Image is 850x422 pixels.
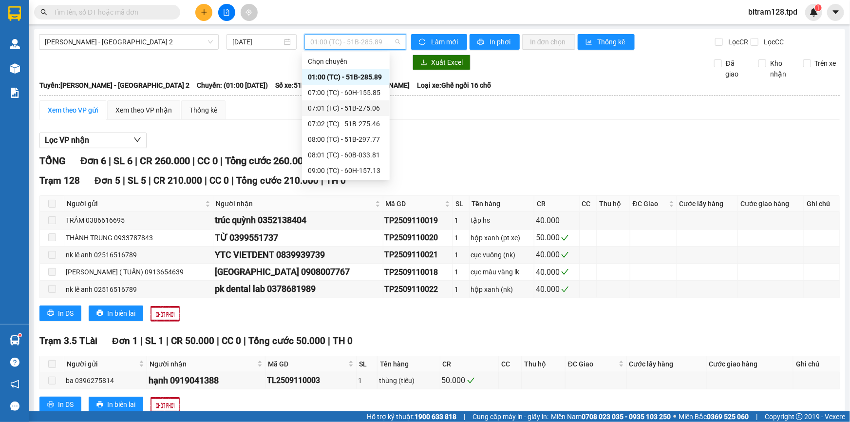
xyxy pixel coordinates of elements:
[66,284,211,295] div: nk lê anh 02516516789
[10,335,20,345] img: warehouse-icon
[10,63,20,74] img: warehouse-icon
[135,155,137,167] span: |
[816,4,820,11] span: 1
[109,155,111,167] span: |
[804,196,839,212] th: Ghi chú
[464,411,465,422] span: |
[673,415,676,419] span: ⚪️
[94,175,120,186] span: Đơn 5
[225,155,308,167] span: Tổng cước 260.000
[215,248,381,262] div: YTC VIETDENT 0839939739
[205,175,207,186] span: |
[267,374,355,386] div: TL2509110003
[536,283,577,295] div: 40.000
[385,283,452,295] div: TP2509110022
[383,247,453,264] td: TP2509110021
[471,267,533,277] div: cục màu vàng lk
[551,411,671,422] span: Miền Nam
[145,335,164,346] span: SL 1
[385,231,452,244] div: TP2509110020
[522,356,566,372] th: Thu hộ
[209,175,229,186] span: CC 0
[10,358,19,367] span: question-circle
[123,175,125,186] span: |
[442,374,497,386] div: 50.000
[39,335,97,346] span: Trạm 3.5 TLài
[8,6,21,21] img: logo-vxr
[756,411,757,422] span: |
[308,118,384,129] div: 07:02 (TC) - 51B-275.46
[454,249,467,260] div: 1
[189,105,217,115] div: Thống kê
[815,4,822,11] sup: 1
[477,38,486,46] span: printer
[597,196,630,212] th: Thu hộ
[379,375,438,386] div: thùng (tiêu)
[326,175,346,186] span: TH 0
[201,9,208,16] span: plus
[707,413,749,421] strong: 0369 525 060
[246,9,252,16] span: aim
[66,215,211,226] div: TRÂM 0386616695
[586,38,594,46] span: bar-chart
[10,402,19,411] span: message
[420,59,427,67] span: download
[827,4,844,21] button: caret-down
[171,335,214,346] span: CR 50.000
[321,175,323,186] span: |
[153,175,202,186] span: CR 210.000
[96,401,103,409] span: printer
[140,335,143,346] span: |
[328,335,330,346] span: |
[811,58,840,69] span: Trên xe
[45,35,213,49] span: Phương Lâm - Sài Gòn 2
[192,155,195,167] span: |
[58,399,74,410] span: In DS
[431,57,463,68] span: Xuất Excel
[268,359,346,369] span: Mã GD
[215,282,381,296] div: pk dental lab 0378681989
[471,215,533,226] div: tập hs
[215,213,381,227] div: trúc quỳnh 0352138404
[150,359,255,369] span: Người nhận
[197,80,268,91] span: Chuyến: (01:00 [DATE])
[39,175,80,186] span: Trạm 128
[248,335,325,346] span: Tổng cước 50.000
[215,265,381,279] div: [GEOGRAPHIC_DATA] 0908007767
[310,35,400,49] span: 01:00 (TC) - 51B-285.89
[308,87,384,98] div: 07:00 (TC) - 60H-155.85
[417,80,491,91] span: Loại xe: Ghế ngồi 16 chỗ
[467,377,475,384] span: check
[440,356,499,372] th: CR
[378,356,440,372] th: Tên hàng
[40,9,47,16] span: search
[308,165,384,176] div: 09:00 (TC) - 60H-157.13
[561,268,569,276] span: check
[112,335,138,346] span: Đơn 1
[66,375,145,386] div: ba 0396275814
[10,39,20,49] img: warehouse-icon
[232,37,282,47] input: 12/09/2025
[431,37,459,47] span: Làm mới
[265,372,357,389] td: TL2509110003
[522,34,575,50] button: In đơn chọn
[39,306,81,321] button: printerIn DS
[383,281,453,298] td: TP2509110022
[722,58,751,79] span: Đã giao
[386,198,443,209] span: Mã GD
[107,399,135,410] span: In biên lai
[490,37,512,47] span: In phơi
[128,175,146,186] span: SL 5
[89,306,143,321] button: printerIn biên lai
[308,72,384,82] div: 01:00 (TC) - 51B-285.89
[411,34,467,50] button: syncLàm mới
[113,155,132,167] span: SL 6
[241,4,258,21] button: aim
[216,198,373,209] span: Người nhận
[58,308,74,319] span: In DS
[810,8,818,17] img: icon-new-feature
[80,155,106,167] span: Đơn 6
[220,155,223,167] span: |
[39,133,147,148] button: Lọc VP nhận
[47,309,54,317] span: printer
